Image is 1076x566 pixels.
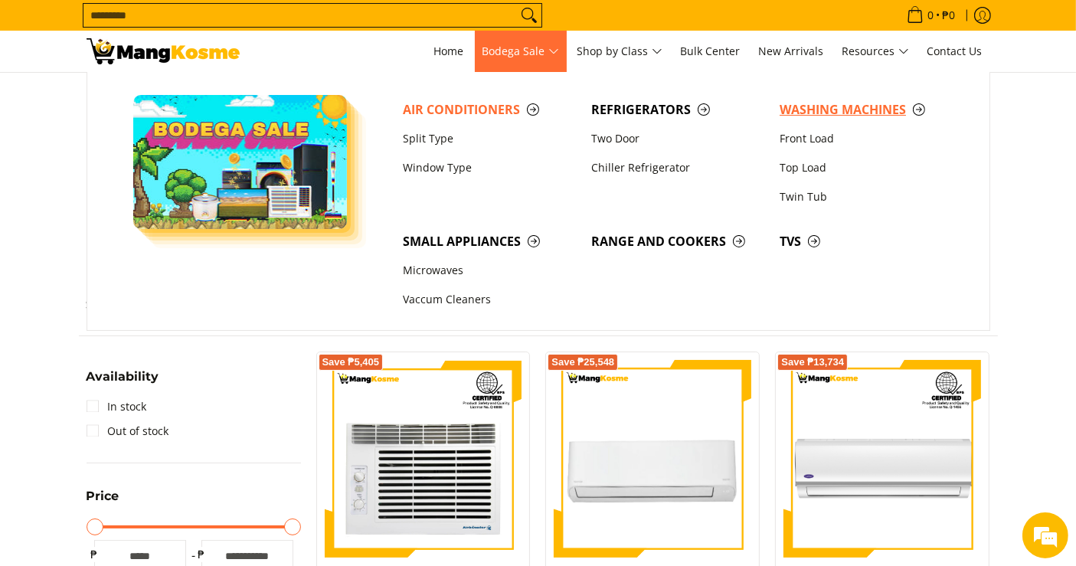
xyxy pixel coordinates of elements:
a: In stock [87,394,147,419]
textarea: Type your message and hit 'Enter' [8,391,292,445]
a: Air Conditioners [395,95,584,124]
div: Minimize live chat window [251,8,288,44]
a: Range and Cookers [584,227,772,256]
a: Resources [835,31,917,72]
a: Vaccum Cleaners [395,286,584,315]
a: Chiller Refrigerator [584,153,772,182]
span: Range and Cookers [591,232,764,251]
span: Home [434,44,464,58]
a: Top Load [772,153,960,182]
a: Bodega Sale [475,31,567,72]
span: ₱0 [940,10,958,21]
a: Window Type [395,153,584,182]
a: Home [427,31,472,72]
a: Bulk Center [673,31,748,72]
span: Shop by Class [577,42,662,61]
a: Contact Us [920,31,990,72]
img: Toshiba 2 HP New Model Split-Type Inverter Air Conditioner (Class A) [554,360,751,558]
nav: Main Menu [255,31,990,72]
span: Bulk Center [681,44,741,58]
summary: Open [87,490,119,514]
span: Save ₱5,405 [322,358,380,367]
a: Two Door [584,124,772,153]
a: Refrigerators [584,95,772,124]
a: Out of stock [87,419,169,443]
a: Washing Machines [772,95,960,124]
span: Small Appliances [403,232,576,251]
summary: Open [87,371,159,394]
span: Air Conditioners [403,100,576,119]
img: Bodega Sale Aircon l Mang Kosme: Home Appliances Warehouse Sale [87,38,240,64]
a: Small Appliances [395,227,584,256]
img: Kelvinator 0.75 HP Deluxe Eco, Window-Type Air Conditioner (Class A) [325,360,522,558]
a: Shop by Class [570,31,670,72]
span: Save ₱25,548 [551,358,614,367]
a: TVs [772,227,960,256]
span: New Arrivals [759,44,824,58]
img: Bodega Sale [133,95,348,229]
span: ₱ [194,547,209,562]
a: Microwaves [395,257,584,286]
span: ₱ [87,547,102,562]
span: Resources [842,42,909,61]
span: Price [87,490,119,502]
span: 0 [926,10,937,21]
img: Carrier 1.0 HP Optima 3 R32 Split-Type Non-Inverter Air Conditioner (Class A) [783,360,981,558]
button: Search [517,4,541,27]
span: • [902,7,960,24]
a: Split Type [395,124,584,153]
span: Availability [87,371,159,383]
span: We're online! [89,179,211,334]
a: Front Load [772,124,960,153]
span: Save ₱13,734 [781,358,844,367]
a: New Arrivals [751,31,832,72]
span: TVs [780,232,953,251]
span: Bodega Sale [482,42,559,61]
span: Refrigerators [591,100,764,119]
span: Contact Us [927,44,983,58]
div: Chat with us now [80,86,257,106]
a: Twin Tub [772,182,960,211]
span: Washing Machines [780,100,953,119]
